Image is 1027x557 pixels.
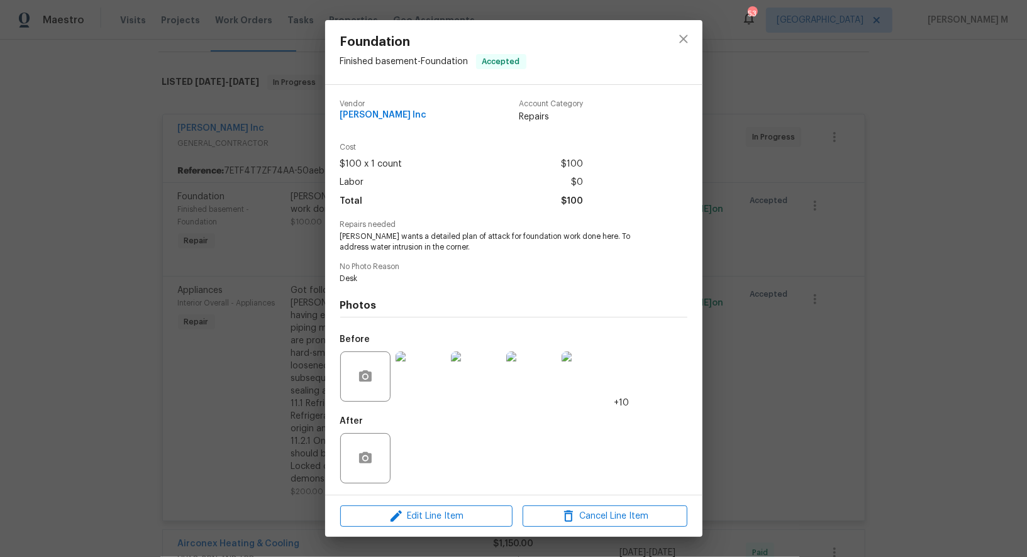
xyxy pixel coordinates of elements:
span: No Photo Reason [340,263,687,271]
span: $100 [561,155,583,174]
button: close [669,24,699,54]
span: $100 x 1 count [340,155,402,174]
span: $0 [571,174,583,192]
button: Edit Line Item [340,505,513,527]
span: Cancel Line Item [526,509,684,524]
span: Desk [340,273,653,284]
span: Total [340,192,363,211]
h5: Before [340,335,370,344]
div: 53 [748,8,757,20]
span: Finished basement - Foundation [340,57,469,66]
span: [PERSON_NAME] wants a detailed plan of attack for foundation work done here. To address water int... [340,231,653,253]
h4: Photos [340,299,687,312]
span: $100 [561,192,583,211]
span: Vendor [340,100,427,108]
span: Accepted [477,55,525,68]
span: Repairs needed [340,221,687,229]
span: Edit Line Item [344,509,509,524]
span: Labor [340,174,364,192]
span: [PERSON_NAME] Inc [340,111,427,120]
button: Cancel Line Item [523,505,687,527]
span: +10 [614,397,630,409]
span: Cost [340,143,583,152]
span: Repairs [519,111,583,123]
span: Account Category [519,100,583,108]
span: Foundation [340,35,526,49]
h5: After [340,417,364,426]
